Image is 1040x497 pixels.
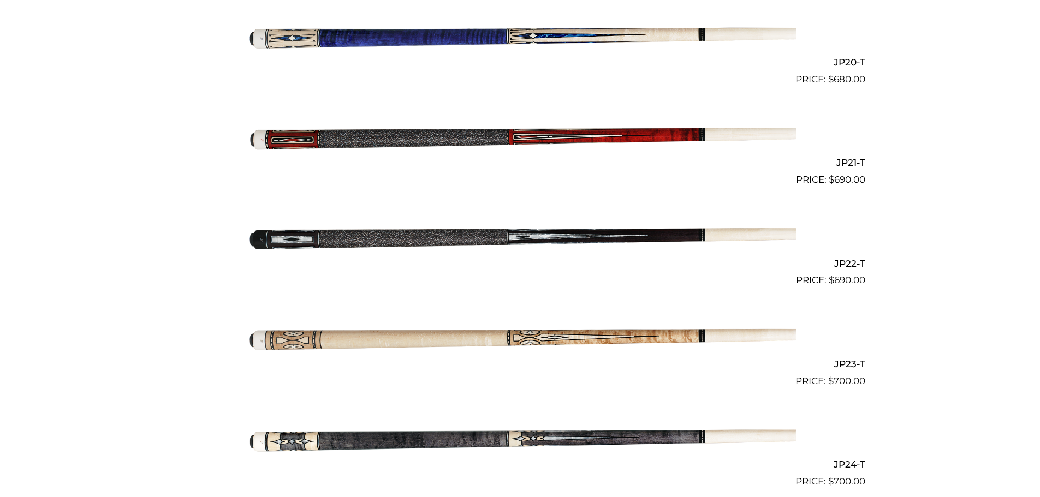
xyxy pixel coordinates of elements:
h2: JP20-T [175,52,865,72]
h2: JP22-T [175,253,865,273]
span: $ [828,375,834,386]
a: JP21-T $690.00 [175,91,865,187]
bdi: 690.00 [829,274,865,285]
h2: JP24-T [175,454,865,475]
a: JP24-T $700.00 [175,393,865,489]
a: JP22-T $690.00 [175,191,865,288]
h2: JP23-T [175,354,865,374]
img: JP24-T [245,393,796,484]
img: JP21-T [245,91,796,183]
img: JP22-T [245,191,796,283]
span: $ [828,476,834,487]
span: $ [829,274,834,285]
a: JP23-T $700.00 [175,292,865,388]
h2: JP21-T [175,153,865,173]
bdi: 680.00 [828,74,865,85]
bdi: 700.00 [828,476,865,487]
span: $ [829,174,834,185]
bdi: 690.00 [829,174,865,185]
bdi: 700.00 [828,375,865,386]
span: $ [828,74,834,85]
img: JP23-T [245,292,796,384]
